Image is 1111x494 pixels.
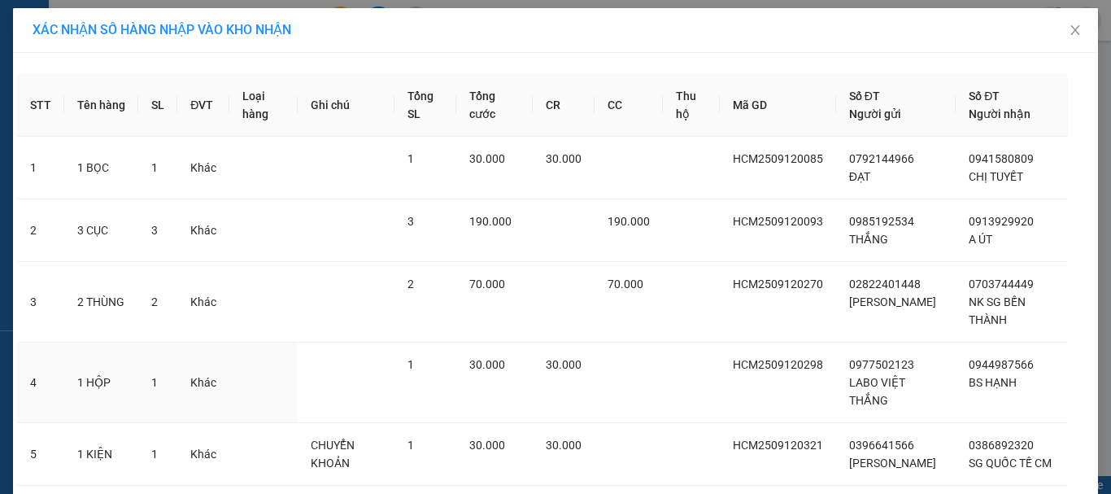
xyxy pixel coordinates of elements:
th: STT [17,74,64,137]
span: LABO VIỆT THẮNG [849,376,905,407]
span: 30.000 [469,358,505,371]
th: Tên hàng [64,74,138,137]
td: 1 BỌC [64,137,138,199]
span: 1 [407,152,414,165]
span: 2 [407,278,414,291]
span: [PERSON_NAME] [849,457,936,470]
span: HCM2509120321 [733,439,823,452]
span: BS HẠNH [969,376,1017,389]
span: 70.000 [608,278,643,291]
span: 02822401448 [849,278,921,291]
th: Thu hộ [663,74,720,137]
span: 30.000 [546,358,582,371]
span: Người gửi [849,107,901,120]
span: 1 [407,358,414,371]
span: 1 [151,376,158,389]
td: 3 [17,262,64,343]
span: HCM2509120270 [733,278,823,291]
span: ĐẠT [849,170,870,183]
th: Tổng SL [394,74,456,137]
td: Khác [177,262,229,343]
td: 1 HỘP [64,343,138,423]
th: ĐVT [177,74,229,137]
span: 0913929920 [969,215,1034,228]
span: 1 [151,448,158,461]
td: 1 [17,137,64,199]
td: 5 [17,423,64,486]
span: close [1069,24,1082,37]
span: CHUYỂN KHOẢN [311,439,355,470]
span: 1 [151,161,158,174]
span: HCM2509120085 [733,152,823,165]
span: 0386892320 [969,439,1034,452]
td: 2 [17,199,64,262]
span: 0703744449 [969,278,1034,291]
span: 0944987566 [969,358,1034,371]
span: XÁC NHẬN SỐ HÀNG NHẬP VÀO KHO NHẬN [33,22,291,37]
span: A ÚT [969,233,992,246]
span: 30.000 [546,152,582,165]
td: Khác [177,423,229,486]
button: Close [1052,8,1098,54]
th: Loại hàng [229,74,298,137]
span: 3 [407,215,414,228]
span: HCM2509120093 [733,215,823,228]
th: SL [138,74,177,137]
th: Ghi chú [298,74,394,137]
span: 0985192534 [849,215,914,228]
span: SG QUỐC TẾ CM [969,457,1052,470]
span: Số ĐT [969,90,1000,103]
span: CHỊ TUYẾT [969,170,1023,183]
th: Tổng cước [456,74,533,137]
span: Số ĐT [849,90,880,103]
th: CC [595,74,663,137]
span: 3 [151,224,158,237]
td: 4 [17,343,64,423]
span: 190.000 [608,215,650,228]
span: 30.000 [546,439,582,452]
span: 70.000 [469,278,505,291]
span: Người nhận [969,107,1030,120]
td: Khác [177,199,229,262]
span: HCM2509120298 [733,358,823,371]
td: 2 THÙNG [64,262,138,343]
span: 0792144966 [849,152,914,165]
span: 30.000 [469,152,505,165]
span: NK SG BẾN THÀNH [969,295,1026,326]
span: 0396641566 [849,439,914,452]
span: 190.000 [469,215,512,228]
td: 1 KIỆN [64,423,138,486]
span: 30.000 [469,439,505,452]
th: CR [533,74,595,137]
td: Khác [177,137,229,199]
span: 1 [407,439,414,452]
td: 3 CỤC [64,199,138,262]
span: 0977502123 [849,358,914,371]
span: THẮNG [849,233,888,246]
span: 0941580809 [969,152,1034,165]
td: Khác [177,343,229,423]
span: 2 [151,295,158,308]
span: [PERSON_NAME] [849,295,936,308]
th: Mã GD [720,74,836,137]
